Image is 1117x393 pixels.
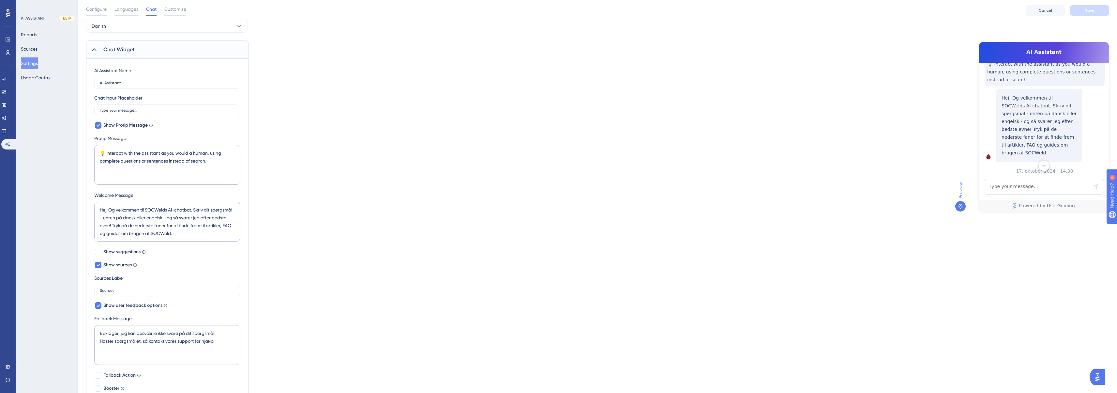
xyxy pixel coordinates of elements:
[164,5,186,13] span: Customize
[1070,5,1109,16] button: Save
[987,60,1102,84] span: 💡 Interact with the assistant as you would a human, using complete questions or sentences instead...
[146,5,157,13] span: Chat
[94,202,240,242] textarea: Hej! Og velkommen til SOCWelds AI-chatbot. Skriv dit spørgsmål - enten på dansk eller engelsk - o...
[103,371,136,379] span: Fallback Action
[86,5,107,13] span: Configure
[92,22,106,30] span: Danish
[45,3,47,8] div: 4
[94,191,240,199] label: Welcome Message
[994,48,1094,56] span: AI Assistant
[1090,367,1109,387] iframe: UserGuiding AI Assistant Launcher
[94,94,143,102] div: Chat Input Placeholder
[1016,167,1073,175] span: 17. oktober 2024 - 14.38
[114,5,138,13] span: Languages
[100,108,235,113] input: Type your message...
[94,325,240,365] textarea: Beklager, jeg kan desværre ikke svare på dit spørgsmål. Haster spørgsmålet, så kontakt vores supp...
[59,16,75,21] div: BETA
[957,182,964,198] span: Preview
[1085,8,1094,13] span: Save
[86,20,248,33] button: Danish
[21,72,51,84] button: Usage Control
[1026,5,1065,16] button: Cancel
[94,134,240,142] label: Protip Message
[985,153,992,160] img: launcher-image-alternative-text
[21,16,45,21] div: AI ASSISTANT
[984,179,1104,195] textarea: AI Assistant Text Input
[103,385,119,392] span: Booster
[94,145,240,185] textarea: 💡 Interact with the assistant as you would a human, using complete questions or sentences instead...
[103,302,162,309] span: Show user feedback options
[1092,183,1099,190] div: Send Message
[21,29,37,40] button: Reports
[103,248,141,256] span: Show suggestions
[94,274,124,282] div: Sources Label
[103,121,148,129] span: Show Protip Message
[1014,165,1076,178] button: 17. oktober 2024 - 14.38
[94,67,131,74] div: AI Assistant Name
[21,43,38,55] button: Sources
[100,288,235,293] input: Sources
[103,261,132,269] span: Show sources
[1019,202,1075,210] span: Powered by UserGuiding
[1039,8,1052,13] span: Cancel
[94,315,240,322] label: Fallback Message
[103,46,135,54] span: Chat Widget
[1002,94,1077,157] p: Hej! Og velkommen til SOCWelds AI-chatbot. Skriv dit spørgsmål - enten på dansk eller engelsk - o...
[21,57,38,69] button: Settings
[15,2,41,9] span: Need Help?
[100,81,235,85] input: AI Assistant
